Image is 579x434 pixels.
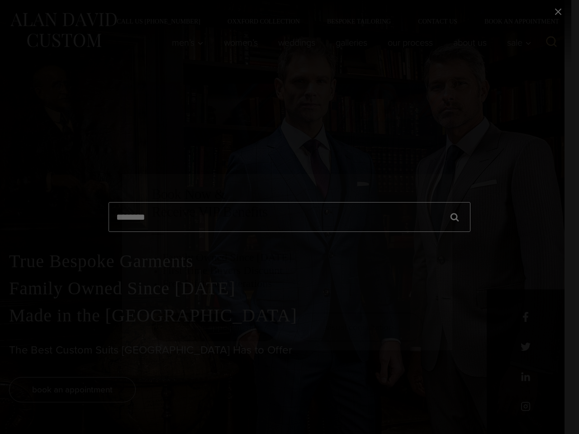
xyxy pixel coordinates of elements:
a: book an appointment [152,313,278,341]
h3: First Time Buyers Discount [162,264,423,277]
a: visual consultation [296,313,423,341]
h2: Book Now & Receive VIP Benefits [152,185,423,220]
button: Close [446,78,458,90]
h3: Free Lifetime Alterations [162,277,423,290]
h3: Family Owned Since [DATE] [162,251,423,264]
